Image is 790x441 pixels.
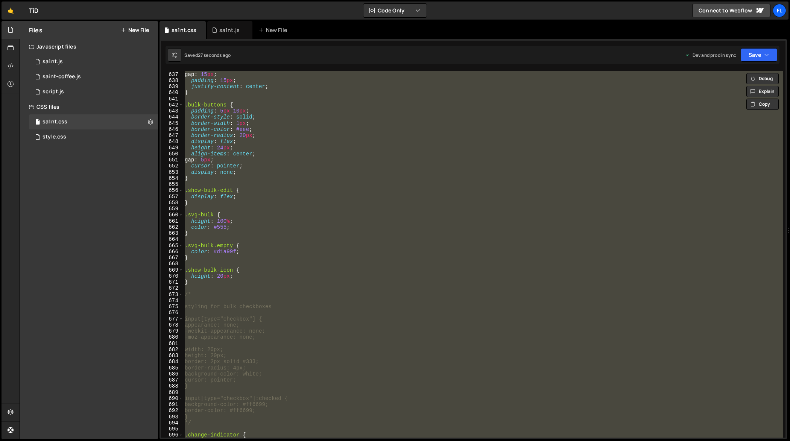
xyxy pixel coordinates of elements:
div: 694 [161,420,183,426]
div: 650 [161,151,183,157]
div: 676 [161,310,183,316]
div: 655 [161,181,183,187]
a: Fl [773,4,786,17]
div: 667 [161,255,183,261]
div: 658 [161,200,183,206]
div: sa1nt.css [43,119,67,125]
div: 675 [161,304,183,310]
div: TiD [29,6,38,15]
div: 659 [161,206,183,212]
div: 690 [161,395,183,401]
div: 652 [161,163,183,169]
div: 688 [161,383,183,389]
div: 656 [161,187,183,193]
div: 641 [161,96,183,102]
div: 682 [161,347,183,353]
div: 647 [161,132,183,138]
div: 644 [161,114,183,120]
div: 648 [161,138,183,144]
div: 685 [161,365,183,371]
div: 637 [161,71,183,78]
div: 4604/25434.css [29,129,158,144]
div: 668 [161,261,183,267]
div: 642 [161,102,183,108]
div: 677 [161,316,183,322]
div: Dev and prod in sync [685,52,736,58]
div: 660 [161,212,183,218]
div: sa1nt.css [172,26,196,34]
div: 680 [161,334,183,340]
button: Debug [746,73,779,84]
div: sa1nt.js [219,26,240,34]
div: 649 [161,145,183,151]
div: 654 [161,175,183,181]
div: 693 [161,414,183,420]
div: 639 [161,84,183,90]
div: sa1nt.js [29,54,158,69]
div: 670 [161,273,183,279]
div: 662 [161,224,183,230]
button: Code Only [363,4,427,17]
div: script.js [43,88,64,95]
button: Save [741,48,777,62]
div: 673 [161,292,183,298]
div: 645 [161,120,183,126]
div: Javascript files [20,39,158,54]
div: 657 [161,194,183,200]
div: 672 [161,285,183,291]
div: style.css [43,134,66,140]
div: 687 [161,377,183,383]
div: 4604/27020.js [29,69,158,84]
div: sa1nt.js [43,58,63,65]
div: 671 [161,279,183,285]
div: 27 seconds ago [198,52,231,58]
div: 643 [161,108,183,114]
div: 663 [161,230,183,236]
div: 674 [161,298,183,304]
div: 664 [161,236,183,242]
h2: Files [29,26,43,34]
div: saint-coffee.js [43,73,81,80]
div: 679 [161,328,183,334]
div: 661 [161,218,183,224]
div: 692 [161,408,183,414]
div: 666 [161,249,183,255]
button: Copy [746,99,779,110]
a: 🤙 [2,2,20,20]
div: 689 [161,389,183,395]
div: 691 [161,401,183,408]
div: 646 [161,126,183,132]
div: 678 [161,322,183,328]
div: 651 [161,157,183,163]
div: CSS files [20,99,158,114]
div: 669 [161,267,183,273]
div: 686 [161,371,183,377]
div: 681 [161,341,183,347]
div: New File [258,26,290,34]
div: 695 [161,426,183,432]
button: New File [121,27,149,33]
div: 696 [161,432,183,438]
div: Saved [184,52,231,58]
div: 683 [161,353,183,359]
div: 653 [161,169,183,175]
div: 684 [161,359,183,365]
div: 640 [161,90,183,96]
div: sa1nt.css [29,114,158,129]
div: 4604/24567.js [29,84,158,99]
a: Connect to Webflow [692,4,770,17]
button: Explain [746,86,779,97]
div: 638 [161,78,183,84]
div: 665 [161,243,183,249]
